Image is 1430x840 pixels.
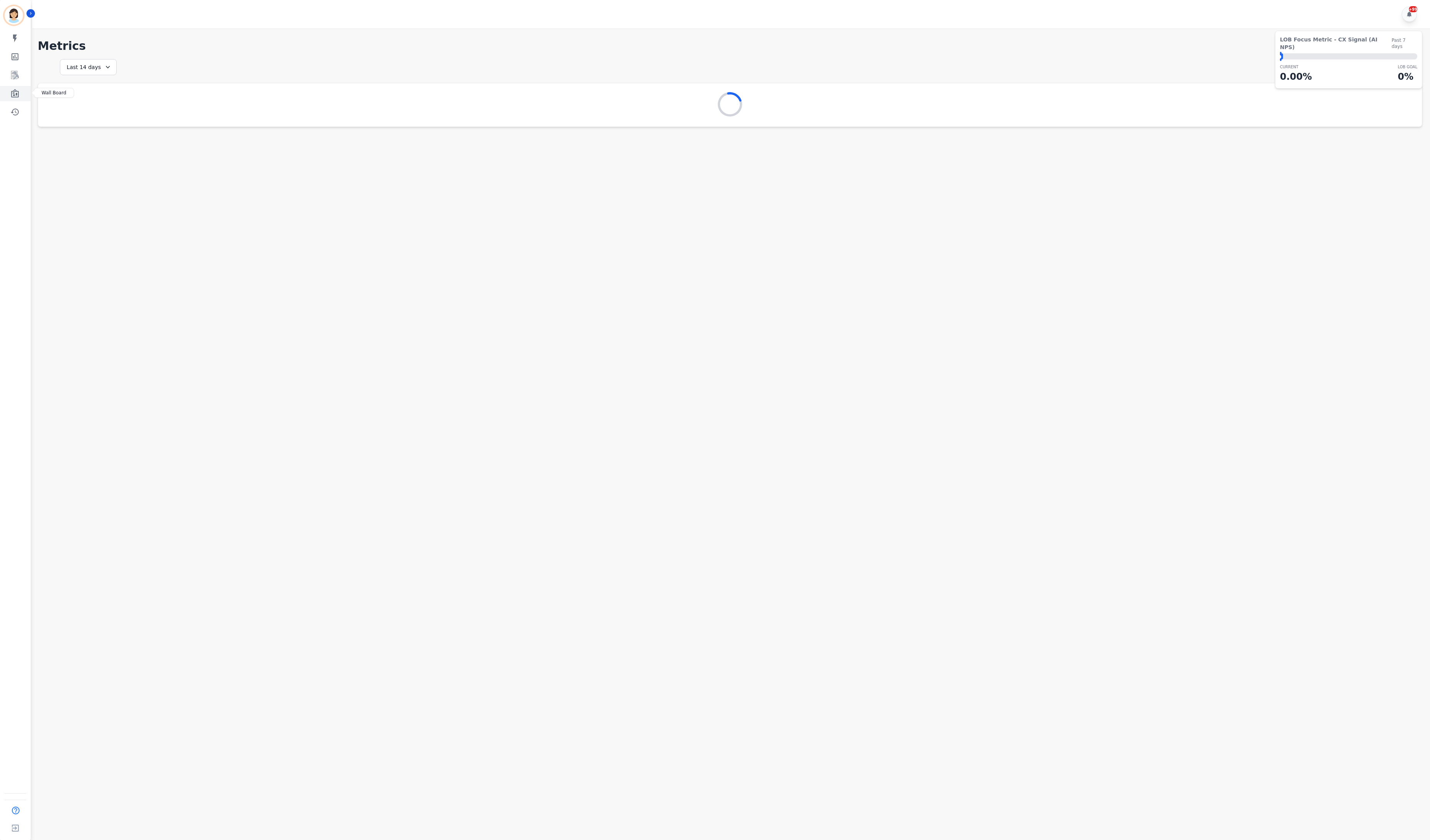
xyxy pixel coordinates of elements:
[1280,53,1283,59] div: ⬤
[1398,70,1417,84] p: 0 %
[1398,64,1417,70] p: LOB Goal
[38,39,1422,53] h1: Metrics
[1280,36,1392,51] span: LOB Focus Metric - CX Signal (AI NPS)
[1280,70,1312,84] p: 0.00 %
[1409,6,1417,12] div: +99
[1392,37,1417,49] span: Past 7 days
[5,6,23,25] img: Bordered avatar
[1280,64,1312,70] p: CURRENT
[60,59,117,75] div: Last 14 days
